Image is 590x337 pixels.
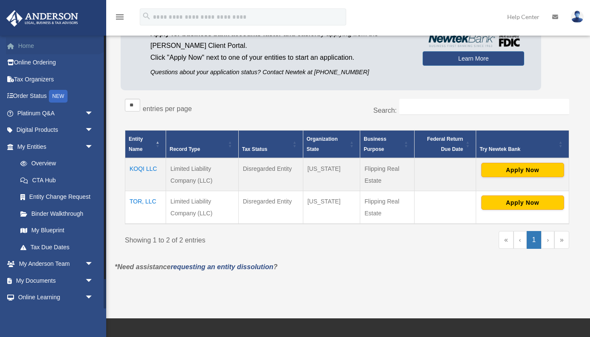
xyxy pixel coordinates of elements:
em: *Need assistance ? [115,263,277,270]
span: Entity Name [129,136,143,152]
span: Record Type [169,146,200,152]
div: Try Newtek Bank [480,144,556,154]
a: Tax Organizers [6,71,106,88]
a: Last [554,231,569,249]
a: Next [541,231,554,249]
img: Anderson Advisors Platinum Portal [4,10,81,27]
span: arrow_drop_down [85,306,102,323]
a: Online Learningarrow_drop_down [6,289,106,306]
td: [US_STATE] [303,158,360,191]
a: CTA Hub [12,172,102,189]
a: Overview [12,155,98,172]
a: Home [6,37,106,54]
i: search [142,11,151,21]
td: TOR, LLC [125,191,166,224]
a: 1 [527,231,542,249]
a: My Documentsarrow_drop_down [6,272,106,289]
span: arrow_drop_down [85,256,102,273]
a: requesting an entity dissolution [171,263,274,270]
a: Platinum Q&Aarrow_drop_down [6,105,106,122]
th: Organization State: Activate to sort [303,130,360,158]
span: Federal Return Due Date [427,136,463,152]
th: Entity Name: Activate to invert sorting [125,130,166,158]
p: by applying from the [PERSON_NAME] Client Portal. [150,28,410,52]
a: Previous [514,231,527,249]
a: Tax Due Dates [12,239,102,256]
td: Flipping Real Estate [360,191,415,224]
img: NewtekBankLogoSM.png [427,33,520,47]
span: arrow_drop_down [85,122,102,139]
p: Questions about your application status? Contact Newtek at [PHONE_NUMBER] [150,67,410,78]
button: Apply Now [481,195,564,210]
th: Federal Return Due Date: Activate to sort [415,130,476,158]
a: Digital Productsarrow_drop_down [6,122,106,139]
div: NEW [49,90,68,103]
th: Record Type: Activate to sort [166,130,238,158]
p: Click "Apply Now" next to one of your entities to start an application. [150,52,410,64]
button: Apply Now [481,163,564,177]
div: Showing 1 to 2 of 2 entries [125,231,341,246]
td: Disregarded Entity [238,158,303,191]
i: menu [115,12,125,22]
a: My Entitiesarrow_drop_down [6,138,102,155]
td: KOQI LLC [125,158,166,191]
label: entries per page [143,105,192,112]
span: Apply for business bank accounts faster and easier [150,30,317,37]
td: [US_STATE] [303,191,360,224]
td: Limited Liability Company (LLC) [166,191,238,224]
a: Order StatusNEW [6,88,106,105]
td: Flipping Real Estate [360,158,415,191]
td: Limited Liability Company (LLC) [166,158,238,191]
span: arrow_drop_down [85,289,102,306]
a: Binder Walkthrough [12,205,102,222]
a: Online Ordering [6,54,106,71]
a: Entity Change Request [12,189,102,206]
a: menu [115,15,125,22]
span: Tax Status [242,146,268,152]
a: Learn More [423,51,524,66]
td: Disregarded Entity [238,191,303,224]
img: User Pic [571,11,584,23]
a: First [499,231,514,249]
th: Try Newtek Bank : Activate to sort [476,130,569,158]
span: Business Purpose [364,136,386,152]
span: arrow_drop_down [85,272,102,290]
label: Search: [373,107,397,114]
a: My Blueprint [12,222,102,239]
a: My Anderson Teamarrow_drop_down [6,256,106,273]
th: Tax Status: Activate to sort [238,130,303,158]
a: Billingarrow_drop_down [6,306,106,323]
th: Business Purpose: Activate to sort [360,130,415,158]
span: arrow_drop_down [85,138,102,156]
span: Organization State [307,136,338,152]
span: arrow_drop_down [85,105,102,122]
